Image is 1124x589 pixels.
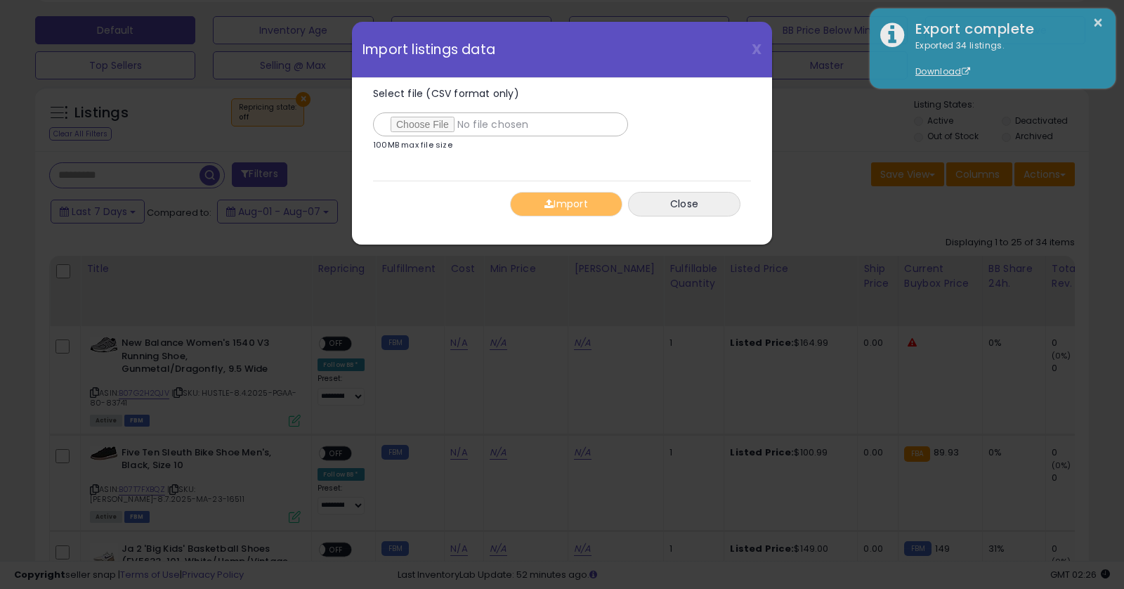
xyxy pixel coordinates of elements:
span: X [752,39,762,59]
span: Select file (CSV format only) [373,86,519,101]
a: Download [915,65,970,77]
div: Export complete [905,19,1105,39]
button: Import [510,192,622,216]
div: Exported 34 listings. [905,39,1105,79]
span: Import listings data [362,43,495,56]
button: Close [628,192,740,216]
p: 100MB max file size [373,141,452,149]
button: × [1092,14,1104,32]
